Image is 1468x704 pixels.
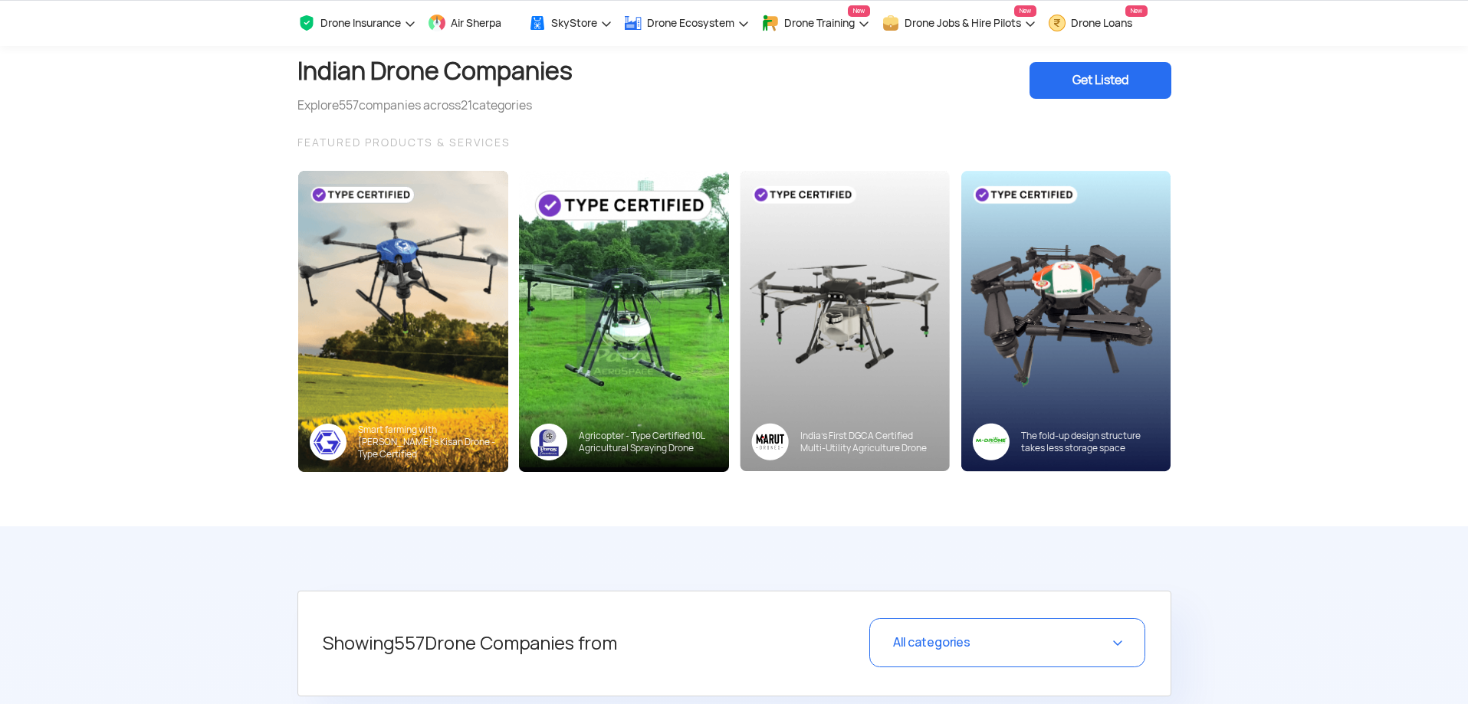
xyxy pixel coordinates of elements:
img: bg_multiplex_sky.png [961,171,1171,472]
span: 557 [394,631,425,655]
h5: Showing Drone Companies from [323,618,776,669]
span: Drone Jobs & Hire Pilots [905,17,1021,29]
h1: Indian Drone Companies [297,46,573,97]
img: paras-card.png [519,171,729,472]
a: Air Sherpa [428,1,517,46]
img: paras-logo-banner.png [530,424,567,460]
div: FEATURED PRODUCTS & SERVICES [297,133,1171,152]
a: Drone LoansNew [1048,1,1148,46]
a: Drone Insurance [297,1,416,46]
span: Drone Insurance [320,17,401,29]
img: ic_multiplex_sky.png [972,423,1010,460]
span: New [848,5,870,17]
span: Air Sherpa [451,17,501,29]
span: Drone Ecosystem [647,17,734,29]
img: ic_garuda_sky.png [310,424,346,460]
span: 21 [461,97,472,113]
a: Drone Ecosystem [624,1,750,46]
div: Explore companies across categories [297,97,573,115]
div: India’s First DGCA Certified Multi-Utility Agriculture Drone [800,430,938,454]
img: bg_marut_sky.png [740,171,950,471]
a: Drone Jobs & Hire PilotsNew [882,1,1036,46]
img: Group%2036313.png [751,423,789,460]
span: Drone Loans [1071,17,1132,29]
span: Drone Training [784,17,855,29]
span: New [1125,5,1148,17]
a: Drone TrainingNew [761,1,870,46]
span: All categories [893,634,970,650]
span: SkyStore [551,17,597,29]
a: SkyStore [528,1,612,46]
span: 557 [339,97,359,113]
div: Agricopter - Type Certified 10L Agricultural Spraying Drone [579,430,718,454]
div: Get Listed [1030,62,1171,99]
div: Smart farming with [PERSON_NAME]’s Kisan Drone - Type Certified [358,424,497,460]
span: New [1014,5,1036,17]
img: bg_garuda_sky.png [298,171,508,472]
div: The fold-up design structure takes less storage space [1021,430,1159,454]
